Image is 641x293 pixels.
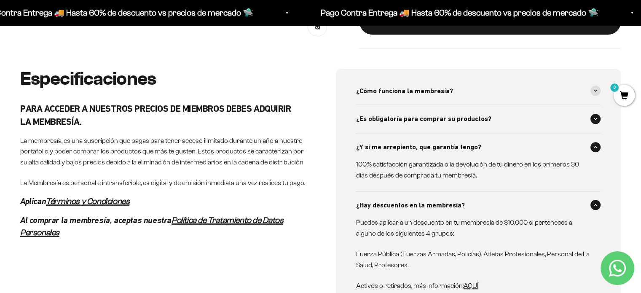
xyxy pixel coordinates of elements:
p: Pago Contra Entrega 🚚 Hasta 60% de descuento vs precios de mercado 🛸 [319,6,597,19]
h2: Especificaciones [20,69,306,89]
span: ¿Y si me arrepiento, que garantía tengo? [356,142,481,153]
input: Otra (por favor especifica) [28,127,174,141]
span: ¿Hay descuentos en la membresía? [356,200,465,211]
mark: 0 [609,83,620,93]
span: ¿Es obligatoría para comprar su productos? [356,113,491,124]
p: La membresía, es una suscripción que pagas para tener acceso ilimitado durante un año a nuestro p... [20,135,306,168]
div: País de origen de ingredientes [10,76,174,91]
p: La Membresía es personal e intransferible, es digital y de emisión inmediata una vez realices tu ... [20,177,306,188]
p: Activos o retirados, más información: [356,280,591,291]
span: Enviar [138,145,174,160]
em: Al comprar la membresía, aceptas nuestra [20,215,172,225]
a: Política de Tratamiento de Datos Personales [20,215,283,237]
summary: ¿Y si me arrepiento, que garantía tengo? [356,133,601,161]
em: Aplican [20,196,46,206]
div: Certificaciones de calidad [10,93,174,108]
summary: ¿Hay descuentos en la membresía? [356,191,601,219]
p: Fuerza Pública (Fuerzas Armadas, Policías), Atletas Profesionales, Personal de La Salud, Profesores. [356,249,591,270]
div: Comparativa con otros productos similares [10,110,174,124]
a: Términos y Condiciones [46,196,129,206]
div: Detalles sobre ingredientes "limpios" [10,59,174,74]
summary: ¿Es obligatoría para comprar su productos? [356,105,601,133]
button: Enviar [137,145,174,160]
a: 0 [614,91,635,101]
p: Puedes aplicar a un descuento en tu membresía de $10.000 si perteneces a alguno de los siguientes... [356,217,591,239]
span: ¿Cómo funciona la membresía? [356,86,453,97]
a: AQUÍ [464,282,478,289]
p: Para decidirte a comprar este suplemento, ¿qué información específica sobre su pureza, origen o c... [10,13,174,52]
summary: ¿Cómo funciona la membresía? [356,77,601,105]
p: 100% satisfacción garantizada o la devolución de tu dinero en los primeros 30 días después de com... [356,159,591,180]
strong: PARA ACCEDER A NUESTROS PRECIOS DE MIEMBROS DEBES ADQUIRIR LA MEMBRESÍA. [20,103,291,127]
